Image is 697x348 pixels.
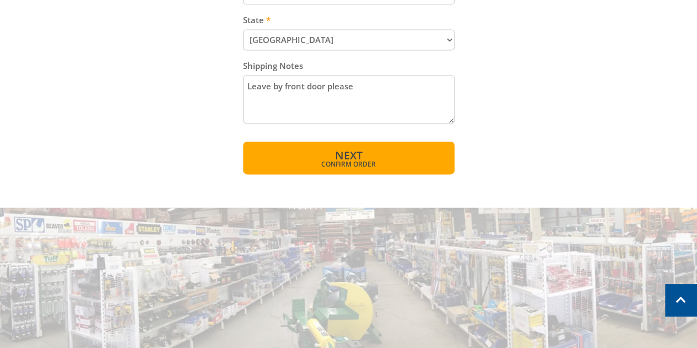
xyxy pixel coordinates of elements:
label: State [243,13,455,26]
button: Next Confirm order [243,141,455,174]
select: Please select your state. [243,29,455,50]
span: Next [335,148,363,163]
span: Confirm order [267,161,431,168]
label: Shipping Notes [243,59,455,72]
